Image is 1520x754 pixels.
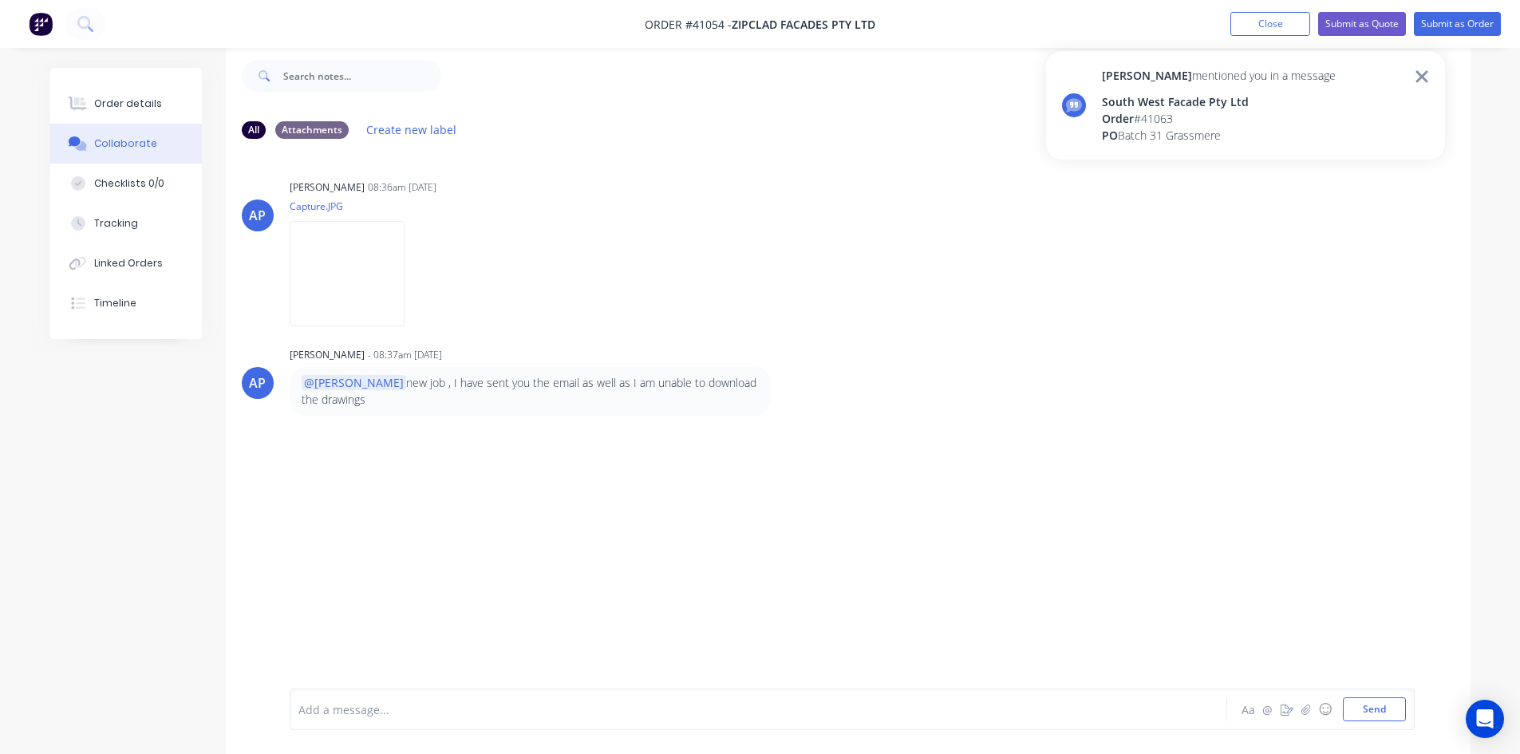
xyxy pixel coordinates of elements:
[290,348,365,362] div: [PERSON_NAME]
[1258,700,1277,719] button: @
[50,243,202,283] button: Linked Orders
[368,180,436,195] div: 08:36am [DATE]
[94,97,162,111] div: Order details
[1102,68,1192,83] span: [PERSON_NAME]
[302,375,406,390] span: @[PERSON_NAME]
[94,256,163,270] div: Linked Orders
[1102,128,1118,143] span: PO
[50,203,202,243] button: Tracking
[50,124,202,164] button: Collaborate
[290,180,365,195] div: [PERSON_NAME]
[1230,12,1310,36] button: Close
[1343,697,1406,721] button: Send
[94,176,164,191] div: Checklists 0/0
[1318,12,1406,36] button: Submit as Quote
[1102,93,1336,110] div: South West Facade Pty Ltd
[290,199,420,213] p: Capture.JPG
[1316,700,1335,719] button: ☺
[645,17,732,32] span: Order #41054 -
[50,164,202,203] button: Checklists 0/0
[249,373,266,393] div: AP
[94,216,138,231] div: Tracking
[302,375,759,408] p: new job , I have sent you the email as well as I am unable to download the drawings
[249,206,266,225] div: AP
[1102,111,1134,126] span: Order
[1102,67,1336,84] div: mentioned you in a message
[29,12,53,36] img: Factory
[368,348,442,362] div: - 08:37am [DATE]
[242,121,266,139] div: All
[50,84,202,124] button: Order details
[1102,110,1336,127] div: # 41063
[50,283,202,323] button: Timeline
[94,296,136,310] div: Timeline
[732,17,875,32] span: Zipclad Facades Pty Ltd
[1466,700,1504,738] div: Open Intercom Messenger
[1414,12,1501,36] button: Submit as Order
[358,119,465,140] button: Create new label
[283,60,441,92] input: Search notes...
[1102,127,1336,144] div: Batch 31 Grassmere
[275,121,349,139] div: Attachments
[1239,700,1258,719] button: Aa
[94,136,157,151] div: Collaborate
